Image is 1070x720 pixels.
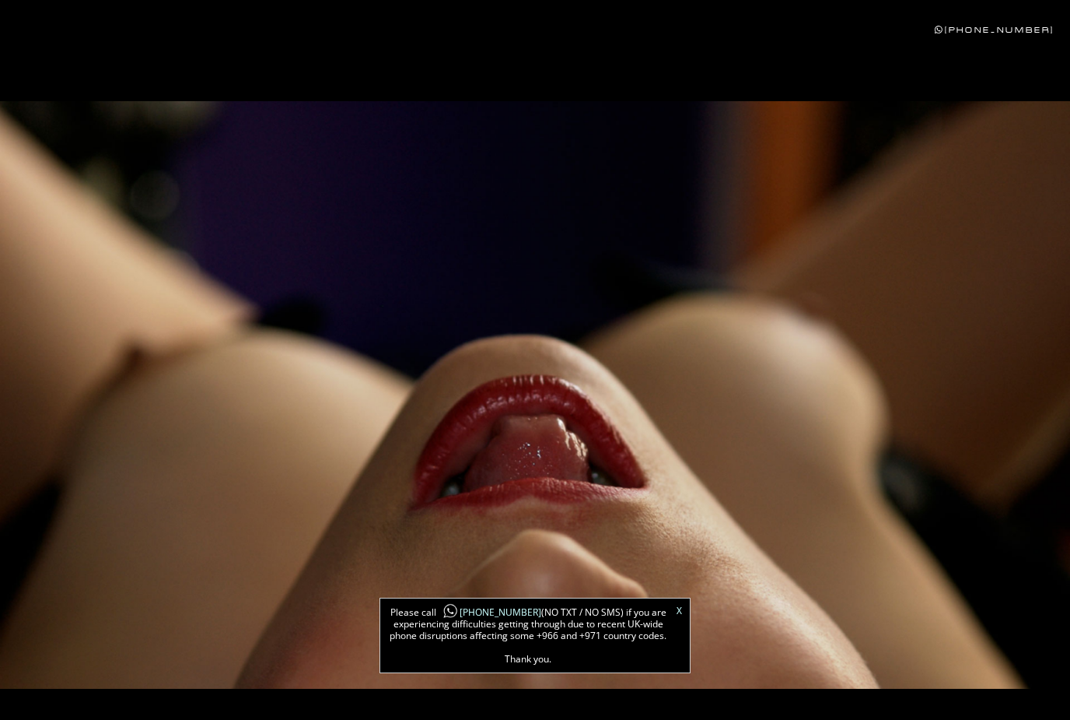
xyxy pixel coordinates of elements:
[436,606,541,619] a: [PHONE_NUMBER]
[442,603,458,620] img: whatsapp-icon1.png
[934,9,1054,19] a: [PHONE_NUMBER]
[16,9,123,18] div: Local Time 4:40 PM
[935,25,1054,35] a: [PHONE_NUMBER]
[677,606,682,616] a: X
[388,606,668,665] span: Please call (NO TXT / NO SMS) if you are experiencing difficulties getting through due to recent ...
